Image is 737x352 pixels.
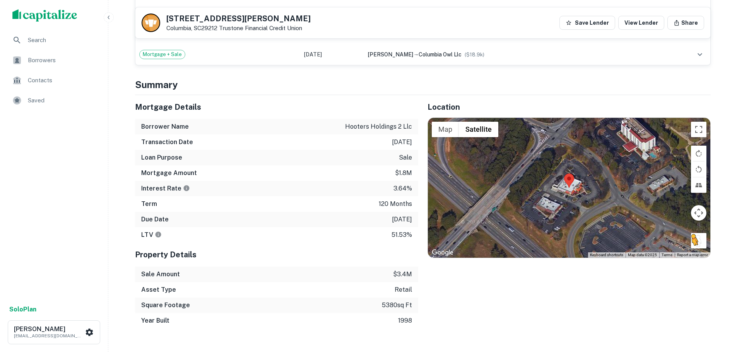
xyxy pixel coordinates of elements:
strong: Solo Plan [9,306,36,313]
span: ($ 18.9k ) [465,52,484,58]
h6: Term [141,199,157,209]
h6: Interest Rate [141,184,190,193]
span: Map data ©2025 [628,253,657,257]
button: Map camera controls [691,205,706,221]
h6: Transaction Date [141,138,193,147]
span: Borrowers [28,56,97,65]
p: Columbia, SC29212 [166,25,311,32]
h5: [STREET_ADDRESS][PERSON_NAME] [166,15,311,22]
button: Rotate map clockwise [691,146,706,161]
span: Search [28,36,97,45]
h6: Year Built [141,316,169,325]
a: Search [6,31,102,49]
button: Drag Pegman onto the map to open Street View [691,233,706,248]
span: Mortgage + Sale [140,51,185,58]
button: [PERSON_NAME][EMAIL_ADDRESS][DOMAIN_NAME] [8,320,100,344]
h5: Property Details [135,249,418,260]
p: [EMAIL_ADDRESS][DOMAIN_NAME] [14,332,84,339]
td: [DATE] [300,2,364,23]
span: Saved [28,96,97,105]
h6: Mortgage Amount [141,168,197,178]
a: Saved [6,91,102,110]
p: 120 months [379,199,412,209]
div: → [368,50,673,59]
p: $3.4m [393,270,412,279]
td: [DATE] [300,44,364,65]
h4: Summary [135,78,711,92]
a: Borrowers [6,51,102,70]
img: Google [430,248,455,258]
a: Terms (opens in new tab) [662,253,672,257]
a: Open this area in Google Maps (opens a new window) [430,248,455,258]
p: 51.53% [392,230,412,240]
p: [DATE] [392,138,412,147]
h6: [PERSON_NAME] [14,326,84,332]
svg: The interest rates displayed on the website are for informational purposes only and may be report... [183,185,190,192]
button: Keyboard shortcuts [590,252,623,258]
span: Contacts [28,76,97,85]
button: Save Lender [559,16,615,30]
button: Rotate map counterclockwise [691,162,706,177]
p: [DATE] [392,215,412,224]
button: Share [667,16,704,30]
p: 5380 sq ft [382,301,412,310]
h6: Square Footage [141,301,190,310]
img: capitalize-logo.png [12,9,77,22]
span: [PERSON_NAME] [368,51,413,58]
button: Toggle fullscreen view [691,122,706,137]
button: Show street map [432,122,459,137]
p: sale [399,153,412,162]
h6: Loan Purpose [141,153,182,162]
p: $1.8m [395,168,412,178]
a: Trustone Financial Credit Union [219,25,302,31]
button: Show satellite imagery [459,122,498,137]
p: hooters holdings 2 llc [345,122,412,131]
button: expand row [693,48,706,61]
h6: Asset Type [141,285,176,294]
a: Report a map error [677,253,708,257]
h5: Location [427,101,711,113]
h5: Mortgage Details [135,101,418,113]
h6: LTV [141,230,162,240]
svg: LTVs displayed on the website are for informational purposes only and may be reported incorrectly... [155,231,162,238]
h6: Borrower Name [141,122,189,131]
a: View Lender [618,16,664,30]
p: retail [395,285,412,294]
a: SoloPlan [9,305,36,314]
iframe: Chat Widget [698,290,737,327]
p: 3.64% [393,184,412,193]
h6: Due Date [141,215,169,224]
button: expand row [693,6,706,19]
h6: Sale Amount [141,270,180,279]
p: 1998 [398,316,412,325]
span: columbia owl llc [419,51,462,58]
a: Contacts [6,71,102,90]
button: Tilt map [691,177,706,193]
